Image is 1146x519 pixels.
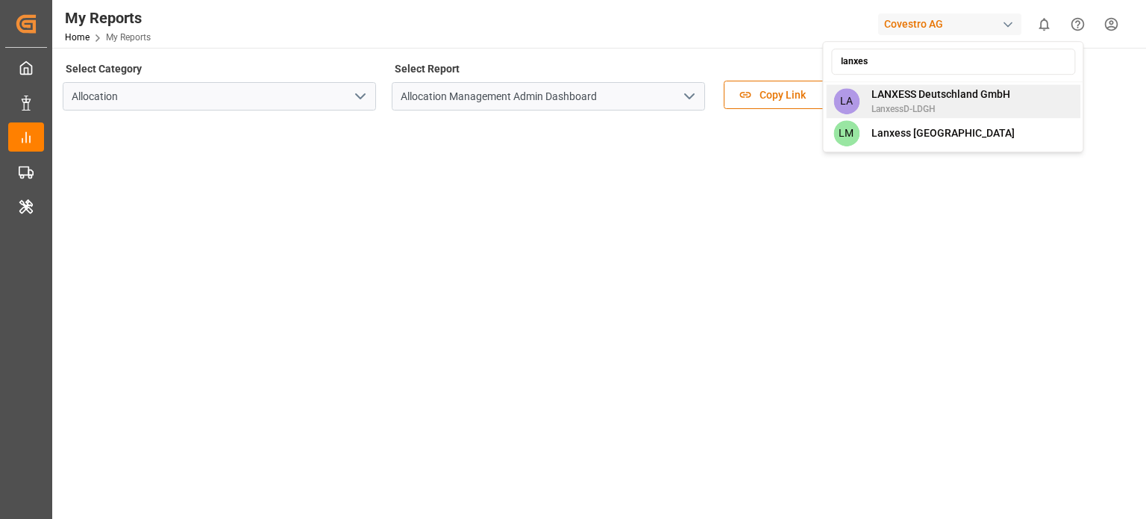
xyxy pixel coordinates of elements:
span: Lanxess [GEOGRAPHIC_DATA] [871,125,1015,141]
span: LanxessD-LDGH [871,102,1010,116]
span: LANXESS Deutschland GmbH [871,87,1010,102]
input: Search an account... [831,49,1075,75]
span: LA [833,88,859,114]
span: LM [833,120,859,146]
